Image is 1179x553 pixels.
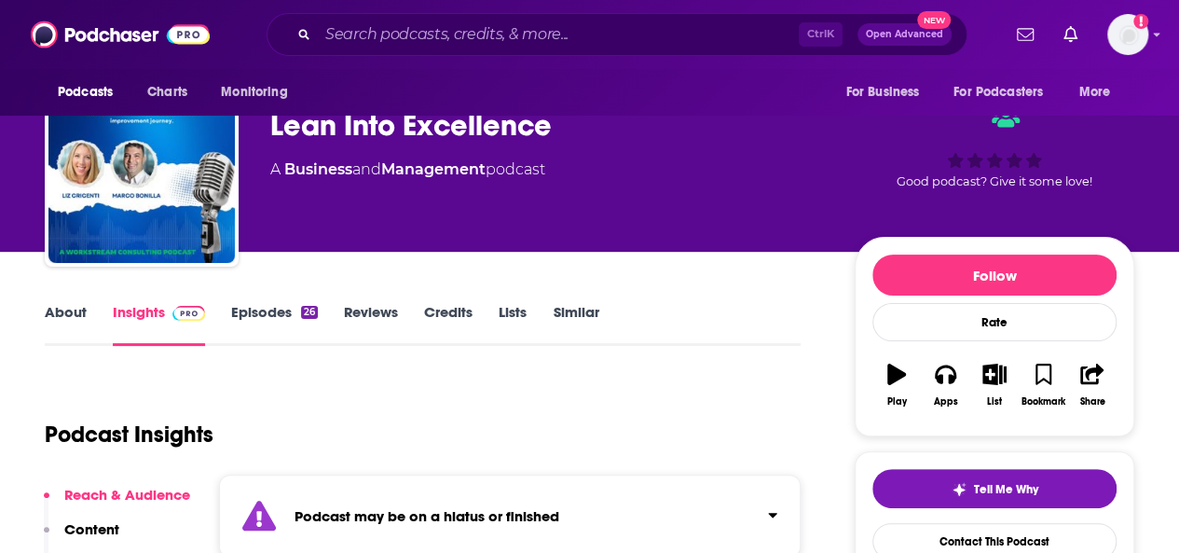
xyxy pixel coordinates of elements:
[344,303,398,346] a: Reviews
[799,22,843,47] span: Ctrl K
[301,306,318,319] div: 26
[31,17,210,52] img: Podchaser - Follow, Share and Rate Podcasts
[135,75,199,110] a: Charts
[952,482,967,497] img: tell me why sparkle
[897,174,1092,188] span: Good podcast? Give it some love!
[270,159,545,181] div: A podcast
[1107,14,1148,55] span: Logged in as mtraynor
[381,160,486,178] a: Management
[872,303,1117,341] div: Rate
[872,352,921,419] button: Play
[499,303,527,346] a: Lists
[1079,396,1104,408] div: Share
[1079,79,1111,105] span: More
[866,30,943,39] span: Open Advanced
[231,303,318,346] a: Episodes26
[45,75,137,110] button: open menu
[64,520,119,538] p: Content
[1009,19,1041,50] a: Show notifications dropdown
[44,486,190,520] button: Reach & Audience
[872,469,1117,508] button: tell me why sparkleTell Me Why
[48,76,235,263] img: Lean Into Excellence
[147,79,187,105] span: Charts
[857,23,952,46] button: Open AdvancedNew
[267,13,967,56] div: Search podcasts, credits, & more...
[45,421,213,449] h1: Podcast Insights
[45,303,87,346] a: About
[855,90,1134,205] div: Good podcast? Give it some love!
[1066,75,1134,110] button: open menu
[318,20,799,49] input: Search podcasts, credits, & more...
[221,79,287,105] span: Monitoring
[208,75,311,110] button: open menu
[1068,352,1117,419] button: Share
[917,11,951,29] span: New
[113,303,205,346] a: InsightsPodchaser Pro
[64,486,190,504] p: Reach & Audience
[1021,396,1065,408] div: Bookmark
[1133,14,1148,29] svg: Add a profile image
[921,352,969,419] button: Apps
[872,255,1117,296] button: Follow
[1107,14,1148,55] button: Show profile menu
[934,396,958,408] div: Apps
[953,79,1043,105] span: For Podcasters
[987,396,1002,408] div: List
[832,75,942,110] button: open menu
[974,482,1038,497] span: Tell Me Why
[1019,352,1067,419] button: Bookmark
[845,79,919,105] span: For Business
[284,160,352,178] a: Business
[352,160,381,178] span: and
[424,303,473,346] a: Credits
[553,303,598,346] a: Similar
[970,352,1019,419] button: List
[1107,14,1148,55] img: User Profile
[887,396,907,408] div: Play
[295,507,559,525] strong: Podcast may be on a hiatus or finished
[941,75,1070,110] button: open menu
[1056,19,1085,50] a: Show notifications dropdown
[58,79,113,105] span: Podcasts
[172,306,205,321] img: Podchaser Pro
